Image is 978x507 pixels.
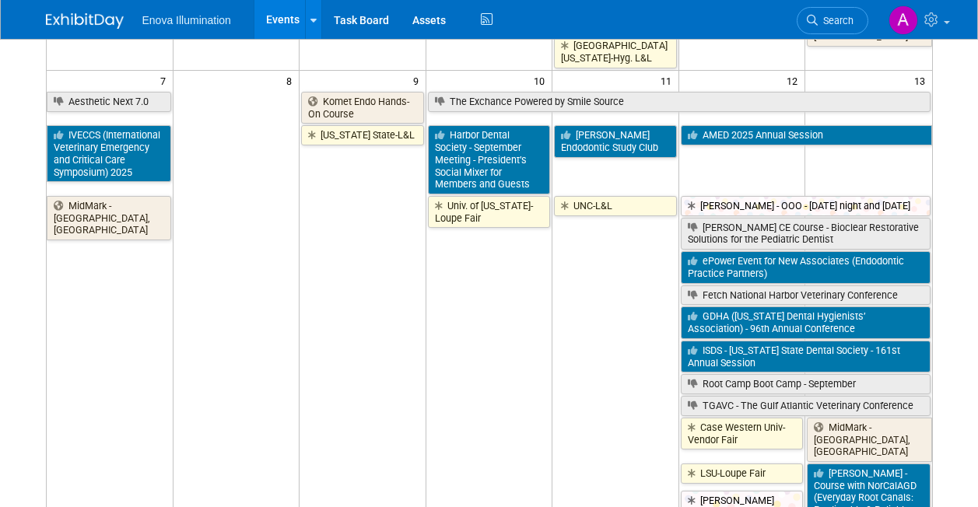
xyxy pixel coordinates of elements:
[785,71,804,90] span: 12
[807,418,931,462] a: MidMark - [GEOGRAPHIC_DATA], [GEOGRAPHIC_DATA]
[159,71,173,90] span: 7
[532,71,552,90] span: 10
[818,15,854,26] span: Search
[681,306,931,338] a: GDHA ([US_STATE] Dental Hygienists’ Association) - 96th Annual Conference
[913,71,932,90] span: 13
[47,125,171,182] a: IVECCS (International Veterinary Emergency and Critical Care Symposium) 2025
[681,218,931,250] a: [PERSON_NAME] CE Course - Bioclear Restorative Solutions for the Pediatric Dentist
[554,125,677,157] a: [PERSON_NAME] Endodontic Study Club
[681,418,804,449] a: Case Western Univ-Vendor Fair
[889,5,918,35] img: Andrea Miller
[142,14,231,26] span: Enova Illumination
[47,196,171,240] a: MidMark - [GEOGRAPHIC_DATA], [GEOGRAPHIC_DATA]
[301,92,424,124] a: Komet Endo Hands-On Course
[554,196,677,216] a: UNC-L&L
[47,92,171,112] a: Aesthetic Next 7.0
[285,71,299,90] span: 8
[797,7,868,34] a: Search
[681,463,804,484] a: LSU-Loupe Fair
[681,251,931,283] a: ePower Event for New Associates (Endodontic Practice Partners)
[412,71,426,90] span: 9
[46,13,124,29] img: ExhibitDay
[659,71,678,90] span: 11
[681,125,932,145] a: AMED 2025 Annual Session
[681,374,931,394] a: Root Camp Boot Camp - September
[428,92,931,112] a: The Exchance Powered by Smile Source
[428,125,551,194] a: Harbor Dental Society - September Meeting - President’s Social Mixer for Members and Guests
[428,196,551,228] a: Univ. of [US_STATE]-Loupe Fair
[681,396,931,416] a: TGAVC - The Gulf Atlantic Veterinary Conference
[554,36,677,68] a: [GEOGRAPHIC_DATA][US_STATE]-Hyg. L&L
[681,341,931,372] a: ISDS - [US_STATE] State Dental Society - 161st Annual Session
[681,196,931,216] a: [PERSON_NAME] - OOO - [DATE] night and [DATE]
[301,125,424,145] a: [US_STATE] State-L&L
[681,285,931,306] a: Fetch National Harbor Veterinary Conference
